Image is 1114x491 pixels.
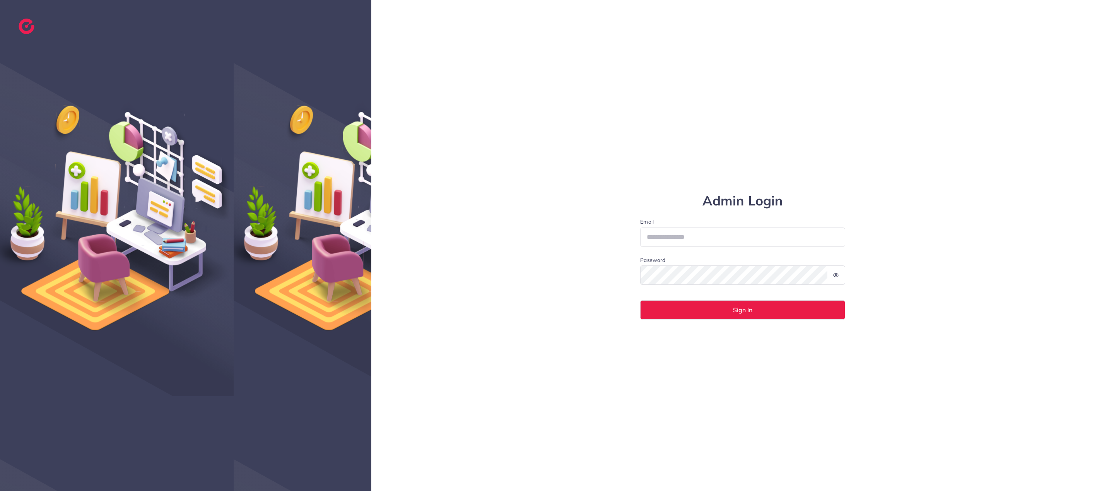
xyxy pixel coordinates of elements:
h1: Admin Login [640,193,845,209]
img: logo [19,19,34,34]
span: Sign In [733,307,752,313]
label: Password [640,256,665,264]
label: Email [640,218,845,226]
button: Sign In [640,300,845,320]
